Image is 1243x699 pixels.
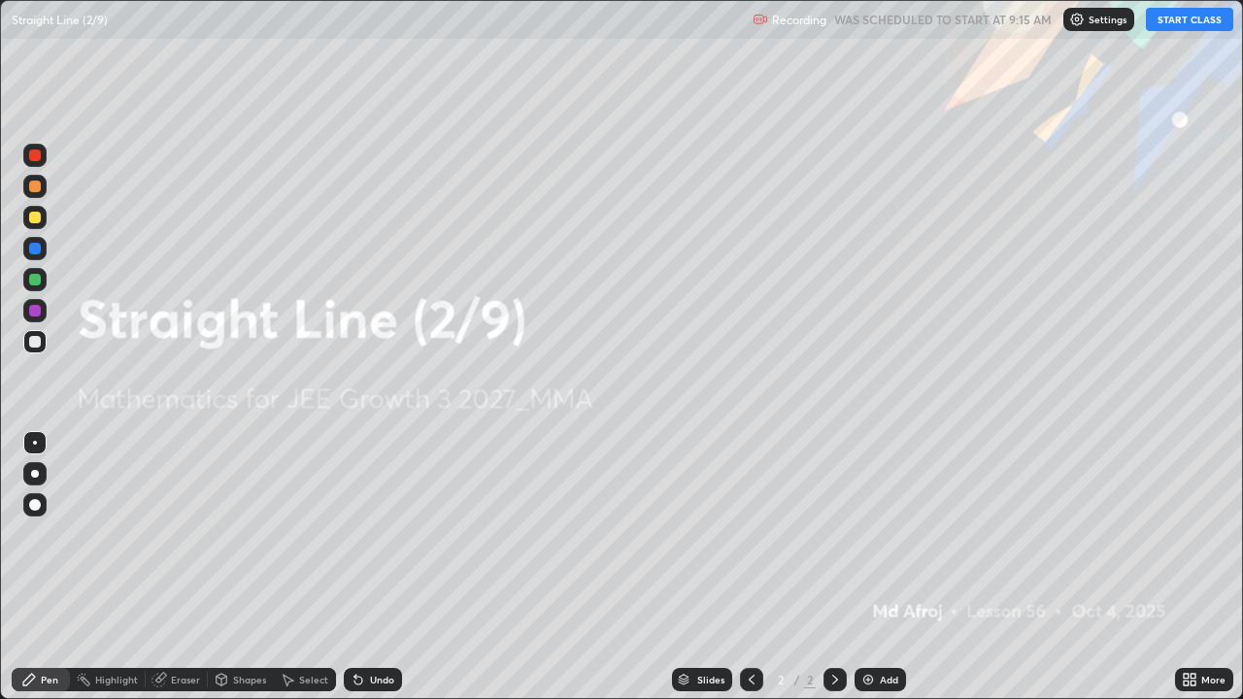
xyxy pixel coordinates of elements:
[697,675,724,684] div: Slides
[1201,675,1226,684] div: More
[12,12,108,27] p: Straight Line (2/9)
[233,675,266,684] div: Shapes
[299,675,328,684] div: Select
[171,675,200,684] div: Eraser
[1146,8,1233,31] button: START CLASS
[1089,15,1126,24] p: Settings
[1069,12,1085,27] img: class-settings-icons
[771,674,790,685] div: 2
[95,675,138,684] div: Highlight
[370,675,394,684] div: Undo
[860,672,876,687] img: add-slide-button
[753,12,768,27] img: recording.375f2c34.svg
[794,674,800,685] div: /
[880,675,898,684] div: Add
[804,671,816,688] div: 2
[772,13,826,27] p: Recording
[834,11,1052,28] h5: WAS SCHEDULED TO START AT 9:15 AM
[41,675,58,684] div: Pen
